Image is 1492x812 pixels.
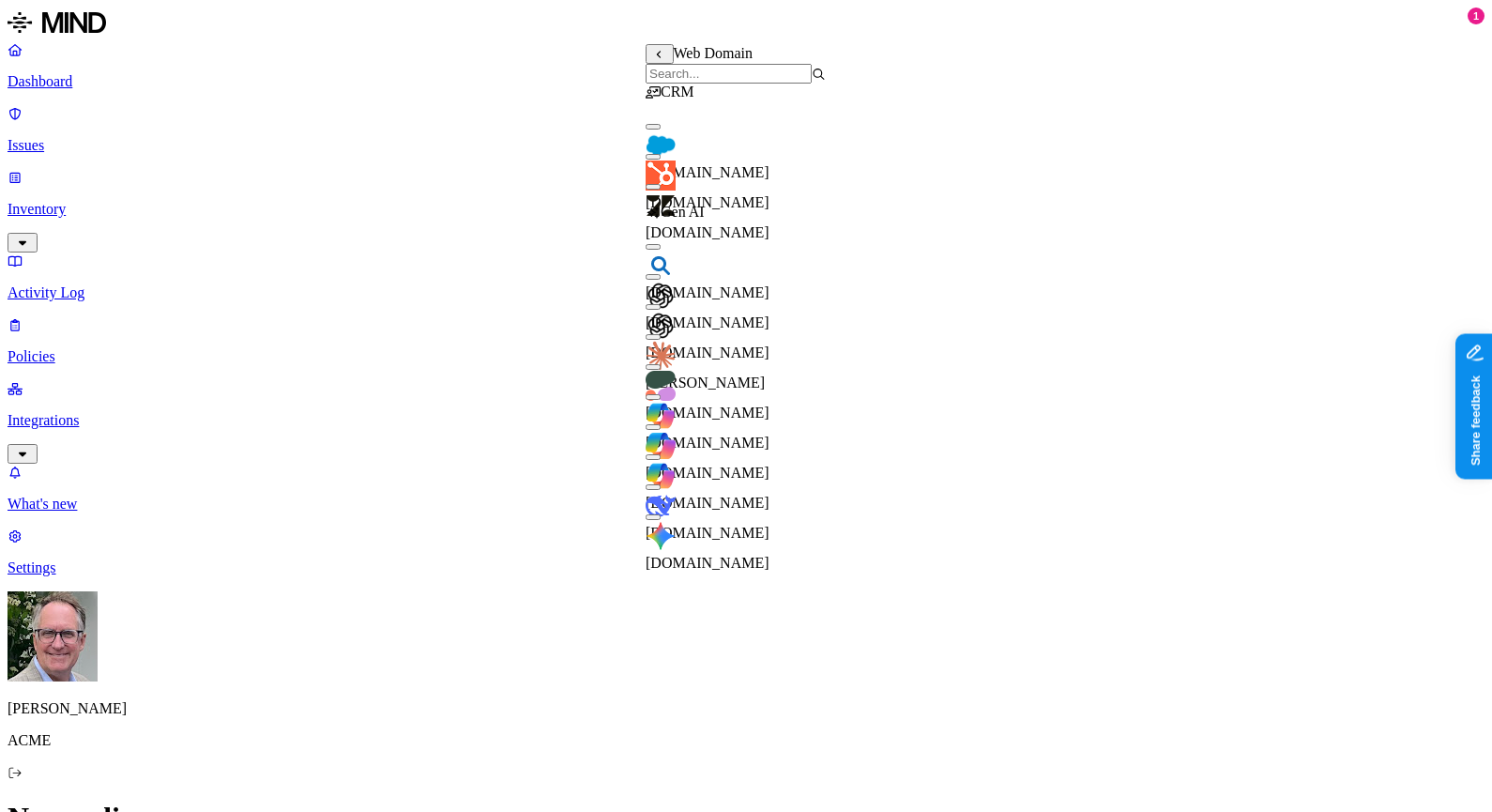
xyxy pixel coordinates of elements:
p: What's new [8,496,1484,513]
a: Settings [8,528,1484,576]
a: What's new [8,464,1484,513]
img: chatgpt.com favicon [646,311,676,341]
p: Dashboard [8,73,1484,90]
p: ACME [8,732,1484,749]
img: chat.openai.com favicon [646,281,676,311]
img: deepseek.com favicon [646,491,676,521]
a: Dashboard [8,41,1484,90]
span: [DOMAIN_NAME] [646,224,769,240]
img: claude.ai favicon [646,341,676,371]
img: bing.com favicon [646,251,676,281]
input: Search... [646,64,812,84]
img: cohere.com favicon [646,371,676,401]
p: Issues [8,137,1484,154]
img: MIND [8,8,106,38]
a: Issues [8,105,1484,154]
img: zendesk.com favicon [646,191,676,221]
span: [DOMAIN_NAME] [646,555,769,571]
img: salesforce.com favicon [646,130,676,161]
p: Integrations [8,412,1484,429]
span: Web Domain [674,45,753,61]
img: copilot.microsoft.com favicon [646,431,676,461]
a: Inventory [8,169,1484,250]
a: MIND [8,8,1484,41]
img: gemini.google.com favicon [646,521,676,551]
p: Policies [8,348,1484,365]
p: Activity Log [8,284,1484,301]
a: Integrations [8,380,1484,461]
div: Gen AI [646,204,826,221]
img: hubspot.com favicon [646,161,676,191]
p: Inventory [8,201,1484,218]
a: Activity Log [8,253,1484,301]
p: Settings [8,559,1484,576]
img: copilot.cloud.microsoft favicon [646,401,676,431]
img: Greg Stolhand [8,591,98,682]
a: Policies [8,316,1484,365]
div: 1 [1468,8,1484,24]
div: CRM [646,84,826,100]
img: m365.cloud.microsoft favicon [646,461,676,491]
